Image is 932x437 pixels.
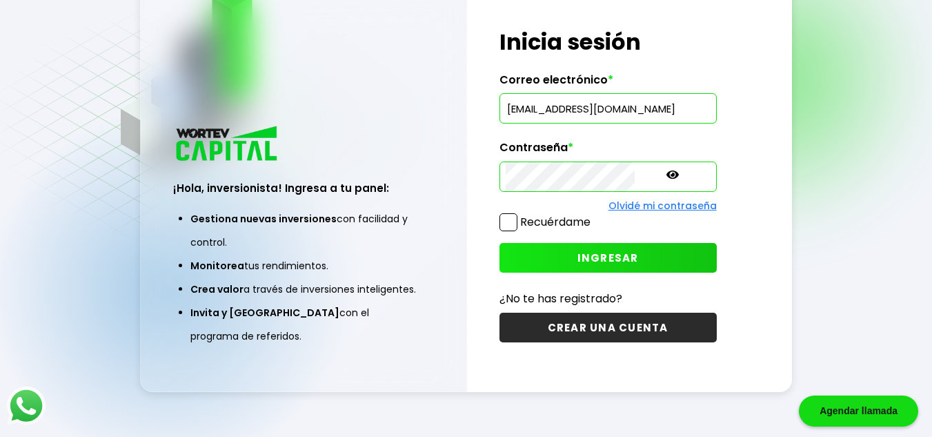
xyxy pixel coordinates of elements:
[499,290,717,342] a: ¿No te has registrado?CREAR UNA CUENTA
[499,290,717,307] p: ¿No te has registrado?
[577,251,639,265] span: INGRESAR
[190,212,337,226] span: Gestiona nuevas inversiones
[499,313,717,342] button: CREAR UNA CUENTA
[499,73,717,94] label: Correo electrónico
[190,254,417,278] li: tus rendimientos.
[190,282,244,296] span: Crea valor
[799,396,918,427] div: Agendar llamada
[190,207,417,254] li: con facilidad y control.
[520,214,591,230] label: Recuérdame
[190,259,244,273] span: Monitorea
[190,278,417,301] li: a través de inversiones inteligentes.
[608,199,717,213] a: Olvidé mi contraseña
[173,180,434,196] h3: ¡Hola, inversionista! Ingresa a tu panel:
[499,26,717,59] h1: Inicia sesión
[190,301,417,348] li: con el programa de referidos.
[499,141,717,162] label: Contraseña
[499,243,717,273] button: INGRESAR
[7,387,46,425] img: logos_whatsapp-icon.242b2217.svg
[506,94,711,123] input: hola@wortev.capital
[173,124,282,165] img: logo_wortev_capital
[190,306,339,320] span: Invita y [GEOGRAPHIC_DATA]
